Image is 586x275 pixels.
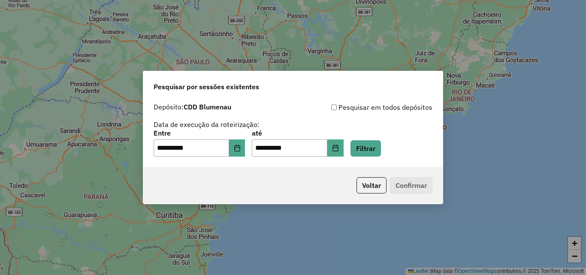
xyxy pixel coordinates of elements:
[327,139,344,157] button: Choose Date
[229,139,245,157] button: Choose Date
[154,102,231,112] label: Depósito:
[154,128,245,138] label: Entre
[154,119,260,130] label: Data de execução da roteirização:
[252,128,343,138] label: até
[356,177,387,193] button: Voltar
[184,103,231,111] strong: CDD Blumenau
[154,82,259,92] span: Pesquisar por sessões existentes
[293,102,432,112] div: Pesquisar em todos depósitos
[350,140,381,157] button: Filtrar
